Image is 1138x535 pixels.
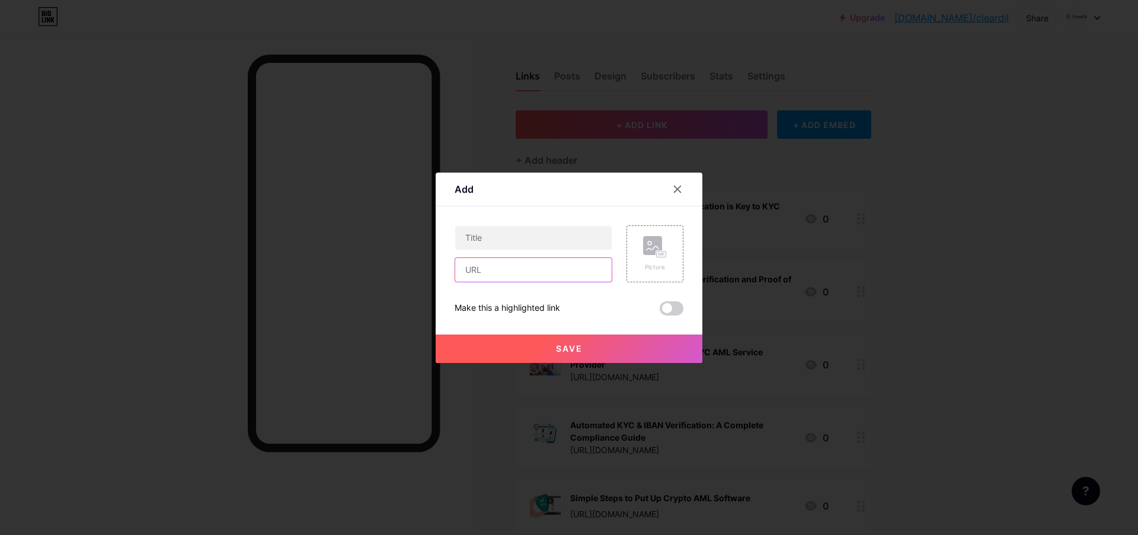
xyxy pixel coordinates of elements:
input: Title [455,226,612,250]
span: Save [556,343,583,354]
button: Save [436,335,702,363]
div: Make this a highlighted link [455,301,560,316]
input: URL [455,258,612,282]
div: Picture [643,263,667,272]
div: Add [455,182,474,196]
